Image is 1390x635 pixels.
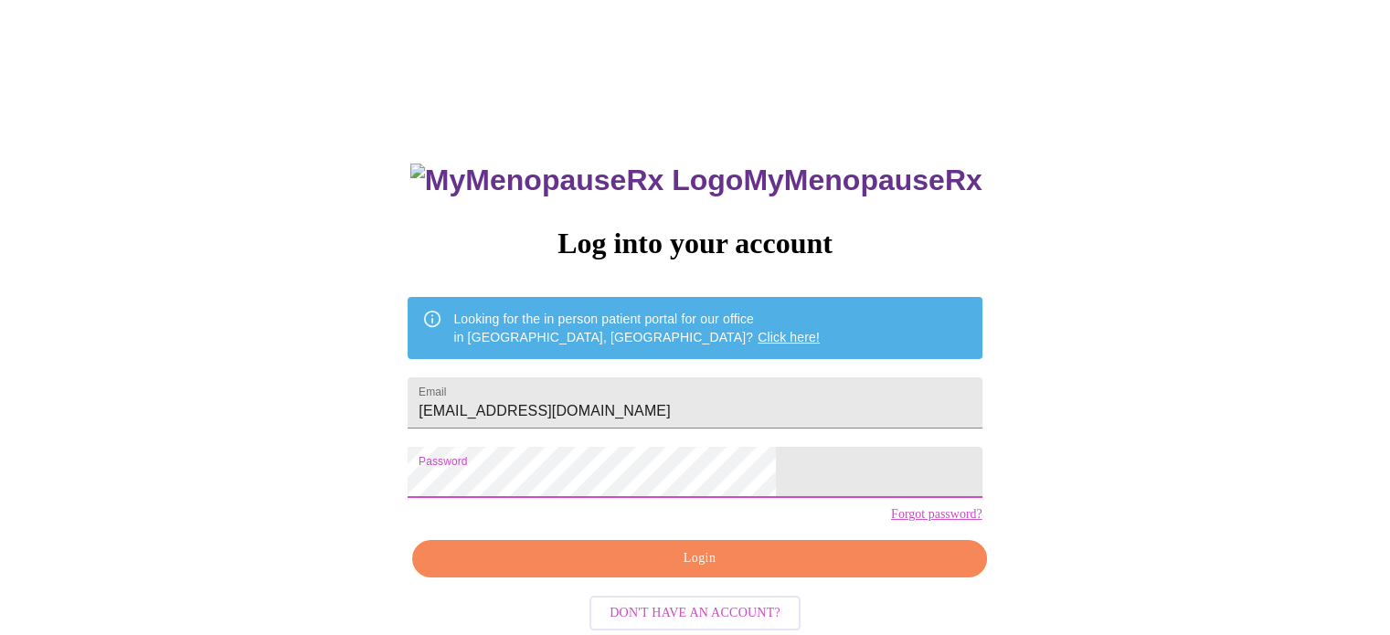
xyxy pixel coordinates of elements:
a: Forgot password? [891,507,982,522]
span: Don't have an account? [610,602,780,625]
h3: MyMenopauseRx [410,164,982,197]
h3: Log into your account [408,227,981,260]
div: Looking for the in person patient portal for our office in [GEOGRAPHIC_DATA], [GEOGRAPHIC_DATA]? [453,302,820,354]
img: MyMenopauseRx Logo [410,164,743,197]
button: Login [412,540,986,577]
a: Click here! [758,330,820,344]
button: Don't have an account? [589,596,801,631]
span: Login [433,547,965,570]
a: Don't have an account? [585,603,805,619]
